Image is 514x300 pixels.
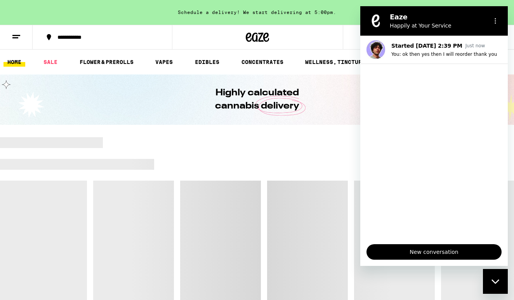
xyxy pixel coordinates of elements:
[360,6,508,266] iframe: Messaging window
[3,57,25,67] a: HOME
[40,57,61,67] a: SALE
[483,269,508,294] iframe: Button to launch messaging window, conversation in progress
[193,86,321,113] h1: Highly calculated cannabis delivery
[191,57,223,67] a: EDIBLES
[238,57,287,67] a: CONCENTRATES
[76,57,137,67] a: FLOWER & PREROLLS
[151,57,177,67] a: VAPES
[301,57,406,67] a: WELLNESS, TINCTURES & CAPSULES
